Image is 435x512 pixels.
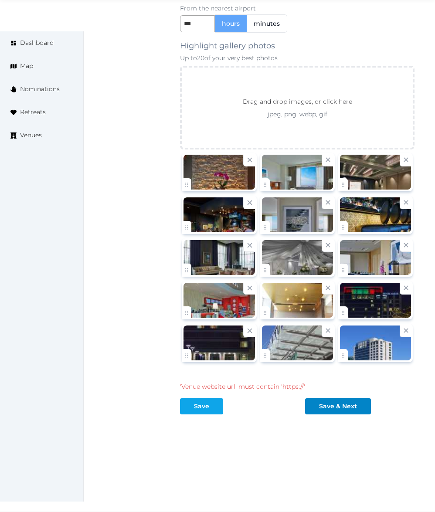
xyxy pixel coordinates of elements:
[180,382,305,391] div: 'Venue website url' must contain 'https://'
[20,61,33,71] span: Map
[180,40,275,52] label: Highlight gallery photos
[305,398,371,414] button: Save & Next
[20,131,42,140] span: Venues
[20,85,60,94] span: Nominations
[20,38,54,47] span: Dashboard
[20,108,46,117] span: Retreats
[180,398,223,414] button: Save
[222,19,240,28] span: hours
[227,110,368,119] p: jpeg, png, webp, gif
[236,97,359,110] p: Drag and drop images, or click here
[319,402,357,411] div: Save & Next
[180,4,415,13] p: From the nearest airport
[180,54,415,62] p: Up to 20 of your very best photos
[194,402,209,411] div: Save
[254,19,280,28] span: minutes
